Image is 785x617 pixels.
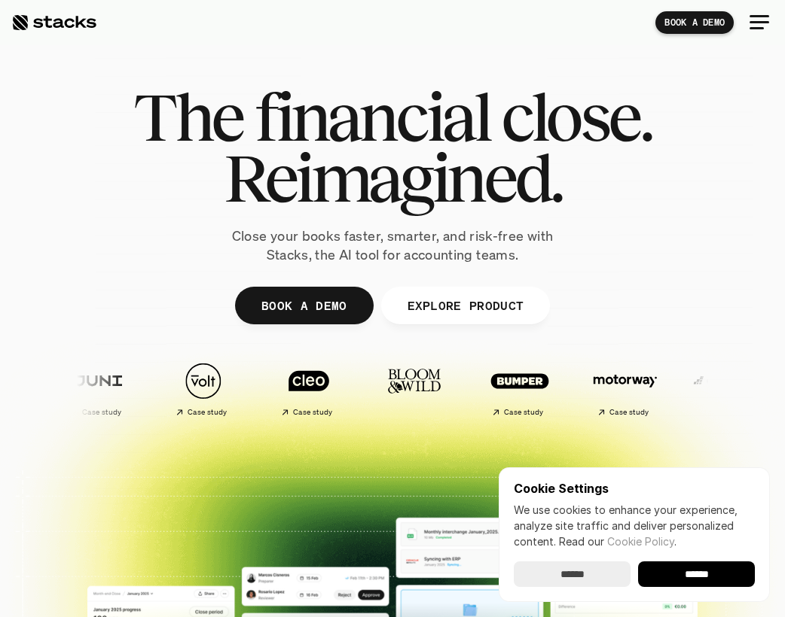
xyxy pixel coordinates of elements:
a: BOOK A DEMO [235,287,374,324]
span: Read our . [559,535,677,548]
p: EXPLORE PRODUCT [407,295,524,317]
a: BOOK A DEMO [655,11,734,34]
span: financial [255,87,489,147]
a: Case study [154,354,252,423]
h2: Case study [82,408,122,417]
a: Cookie Policy [607,535,674,548]
p: Cookie Settings [514,482,755,494]
a: EXPLORE PRODUCT [380,287,550,324]
h2: Case study [609,408,649,417]
h2: Case study [188,408,228,417]
span: The [133,87,243,147]
a: Case study [471,354,569,423]
h2: Case study [504,408,544,417]
h2: Case study [293,408,333,417]
span: Reimagined. [224,147,562,208]
a: Privacy Policy [178,287,244,297]
p: We use cookies to enhance your experience, analyze site traffic and deliver personalized content. [514,502,755,549]
p: BOOK A DEMO [261,295,347,317]
p: Close your books faster, smarter, and risk-free with Stacks, the AI tool for accounting teams. [212,226,573,264]
a: Case study [49,354,147,423]
a: Case study [576,354,674,423]
p: BOOK A DEMO [664,17,725,28]
span: close. [501,87,652,147]
a: Case study [260,354,358,423]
